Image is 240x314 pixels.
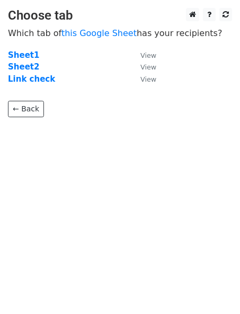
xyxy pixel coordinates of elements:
[130,50,156,60] a: View
[8,101,44,117] a: ← Back
[140,75,156,83] small: View
[140,51,156,59] small: View
[8,62,39,72] a: Sheet2
[130,74,156,84] a: View
[8,50,39,60] a: Sheet1
[130,62,156,72] a: View
[140,63,156,71] small: View
[61,28,137,38] a: this Google Sheet
[8,28,232,39] p: Which tab of has your recipients?
[8,74,55,84] a: Link check
[8,8,232,23] h3: Choose tab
